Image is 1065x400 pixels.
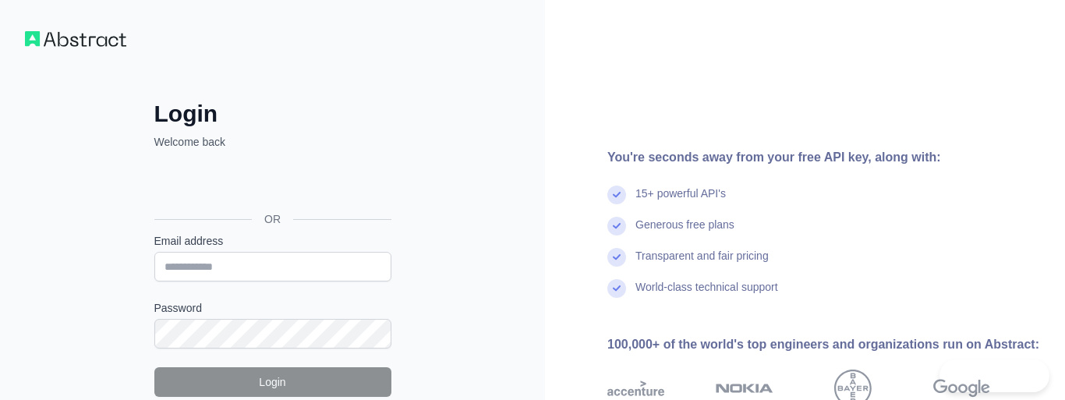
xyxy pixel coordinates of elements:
[607,279,626,298] img: check mark
[252,211,293,227] span: OR
[25,31,126,47] img: Workflow
[154,300,391,316] label: Password
[635,186,726,217] div: 15+ powerful API's
[635,279,778,310] div: World-class technical support
[607,335,1040,354] div: 100,000+ of the world's top engineers and organizations run on Abstract:
[154,167,388,201] div: Sign in with Google. Opens in new tab
[939,359,1049,392] iframe: Toggle Customer Support
[635,248,769,279] div: Transparent and fair pricing
[607,217,626,235] img: check mark
[154,100,391,128] h2: Login
[607,148,1040,167] div: You're seconds away from your free API key, along with:
[154,134,391,150] p: Welcome back
[635,217,734,248] div: Generous free plans
[154,367,391,397] button: Login
[154,233,391,249] label: Email address
[607,248,626,267] img: check mark
[147,167,396,201] iframe: Sign in with Google Button
[607,186,626,204] img: check mark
